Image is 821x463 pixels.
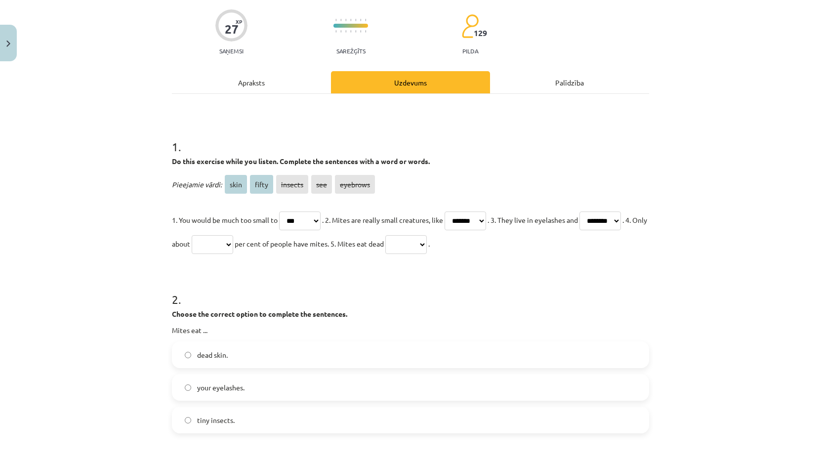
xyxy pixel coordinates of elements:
img: icon-short-line-57e1e144782c952c97e751825c79c345078a6d821885a25fce030b3d8c18986b.svg [335,19,336,21]
p: pilda [462,47,478,54]
img: icon-short-line-57e1e144782c952c97e751825c79c345078a6d821885a25fce030b3d8c18986b.svg [350,30,351,33]
img: icon-close-lesson-0947bae3869378f0d4975bcd49f059093ad1ed9edebbc8119c70593378902aed.svg [6,41,10,47]
p: Sarežģīts [336,47,366,54]
span: . [428,239,430,248]
span: eyebrows [335,175,375,194]
div: Palīdzība [490,71,649,93]
span: skin [225,175,247,194]
span: your eyelashes. [197,382,245,393]
img: icon-short-line-57e1e144782c952c97e751825c79c345078a6d821885a25fce030b3d8c18986b.svg [365,30,366,33]
span: dead skin. [197,350,228,360]
img: icon-short-line-57e1e144782c952c97e751825c79c345078a6d821885a25fce030b3d8c18986b.svg [345,19,346,21]
span: Pieejamie vārdi: [172,180,222,189]
div: Uzdevums [331,71,490,93]
span: per cent of people have mites. 5. Mites eat dead [235,239,384,248]
img: icon-short-line-57e1e144782c952c97e751825c79c345078a6d821885a25fce030b3d8c18986b.svg [360,19,361,21]
span: insects [276,175,308,194]
span: fifty [250,175,273,194]
span: 129 [474,29,487,38]
img: icon-short-line-57e1e144782c952c97e751825c79c345078a6d821885a25fce030b3d8c18986b.svg [360,30,361,33]
input: your eyelashes. [185,384,191,391]
h1: 1 . [172,123,649,153]
p: Mites eat ... [172,325,649,336]
input: tiny insects. [185,417,191,423]
h1: 2 . [172,275,649,306]
input: dead skin. [185,352,191,358]
span: . 3. They live in eyelashes and [488,215,578,224]
span: tiny insects. [197,415,235,425]
img: icon-short-line-57e1e144782c952c97e751825c79c345078a6d821885a25fce030b3d8c18986b.svg [355,30,356,33]
span: 1. You would be much too small to [172,215,278,224]
strong: Do this exercise while you listen. Complete the sentences with a word or words. [172,157,430,166]
span: XP [236,19,242,24]
strong: Choose the correct option to complete the sentences. [172,309,347,318]
img: icon-short-line-57e1e144782c952c97e751825c79c345078a6d821885a25fce030b3d8c18986b.svg [350,19,351,21]
div: 27 [225,22,239,36]
p: Saņemsi [215,47,247,54]
img: icon-short-line-57e1e144782c952c97e751825c79c345078a6d821885a25fce030b3d8c18986b.svg [335,30,336,33]
img: icon-short-line-57e1e144782c952c97e751825c79c345078a6d821885a25fce030b3d8c18986b.svg [365,19,366,21]
img: icon-short-line-57e1e144782c952c97e751825c79c345078a6d821885a25fce030b3d8c18986b.svg [355,19,356,21]
img: icon-short-line-57e1e144782c952c97e751825c79c345078a6d821885a25fce030b3d8c18986b.svg [340,30,341,33]
img: students-c634bb4e5e11cddfef0936a35e636f08e4e9abd3cc4e673bd6f9a4125e45ecb1.svg [461,14,479,39]
img: icon-short-line-57e1e144782c952c97e751825c79c345078a6d821885a25fce030b3d8c18986b.svg [340,19,341,21]
span: see [311,175,332,194]
span: . 2. Mites are really small creatures, like [322,215,443,224]
img: icon-short-line-57e1e144782c952c97e751825c79c345078a6d821885a25fce030b3d8c18986b.svg [345,30,346,33]
div: Apraksts [172,71,331,93]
